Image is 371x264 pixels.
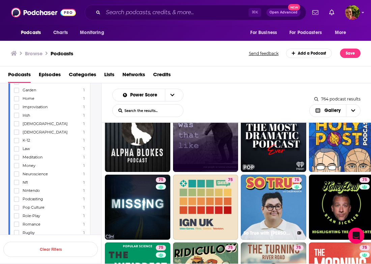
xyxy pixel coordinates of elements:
span: 1 [83,197,85,201]
a: 75 [225,245,235,251]
span: ⌘ K [249,8,261,17]
span: Improvisation [23,105,48,109]
span: 1 [83,130,85,135]
button: Show profile menu [345,5,360,20]
h2: Choose List sort [112,89,183,101]
a: 75 [241,107,306,172]
span: Nintendo [23,188,40,193]
span: Open Advanced [269,11,297,14]
a: 75 [360,177,370,183]
span: New [288,4,300,10]
span: 1 [83,163,85,168]
span: Credits [153,69,171,83]
span: Monitoring [80,28,104,37]
a: 75 [225,177,235,183]
h3: So True with [PERSON_NAME] [244,230,292,236]
span: Money [23,163,35,168]
a: Lists [104,69,114,83]
span: Neuroscience [23,172,48,176]
button: Open AdvancedNew [266,8,301,17]
div: Open Intercom Messenger [348,228,364,244]
span: 75 [294,177,299,183]
span: Power Score [130,93,160,97]
span: 1 [83,222,85,227]
img: Podchaser - Follow, Share and Rate Podcasts [11,6,76,19]
button: open menu [330,26,355,39]
h3: Browse [25,50,42,57]
a: 75So True with [PERSON_NAME] [241,175,306,240]
a: 75 [105,175,170,240]
a: 75 [360,245,370,251]
span: Romance [23,222,40,227]
span: Rugby [23,230,35,235]
span: More [335,28,346,37]
span: 1 [83,230,85,235]
a: Add a Podcast [286,49,332,58]
a: Show notifications dropdown [326,7,337,18]
span: Irish [23,113,30,118]
a: 75 [156,245,166,251]
a: 75 [293,245,304,251]
a: Charts [49,26,72,39]
span: 1 [83,138,85,143]
span: Role-Play [23,213,40,218]
a: Podcasts [8,69,31,83]
button: open menu [246,26,285,39]
span: 75 [362,177,367,183]
a: Networks [122,69,145,83]
span: Logged in as Marz [345,5,360,20]
a: 75 [292,177,302,183]
span: 1 [83,121,85,126]
span: Nfl [23,180,28,185]
span: 1 [83,172,85,176]
button: open menu [117,93,165,97]
a: 75 [173,107,238,172]
a: Show notifications dropdown [310,7,321,18]
button: Send feedback [247,51,281,56]
a: 75 [173,175,238,240]
a: 75 [156,177,166,183]
span: For Podcasters [289,28,322,37]
span: [DEMOGRAPHIC_DATA] [23,130,68,135]
span: Meditation [23,155,42,159]
span: Home [23,96,34,101]
button: open menu [285,26,332,39]
a: Categories [69,69,96,83]
button: Choose View [309,104,361,117]
span: 1 [83,180,85,185]
a: 75 [105,107,170,172]
button: Save [340,49,361,58]
span: 1 [83,188,85,193]
span: 1 [83,105,85,109]
span: Podcasts [21,28,41,37]
button: open menu [75,26,113,39]
span: 1 [83,113,85,118]
button: Clear Filters [3,242,98,257]
span: 75 [362,244,367,251]
button: open menu [165,89,179,101]
span: Law [23,146,30,151]
img: User Profile [345,5,360,20]
a: Podcasts [51,50,73,57]
span: 75 [228,244,233,251]
a: Episodes [39,69,61,83]
span: K-12 [23,138,30,143]
span: Gallery [324,108,341,113]
span: Charts [53,28,68,37]
span: Garden [23,88,36,92]
span: 1 [83,146,85,151]
span: 75 [159,177,163,183]
span: 1 [83,213,85,218]
span: 75 [159,244,163,251]
div: Search podcasts, credits, & more... [85,5,306,20]
div: 764 podcast results [314,96,361,101]
button: open menu [16,26,50,39]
